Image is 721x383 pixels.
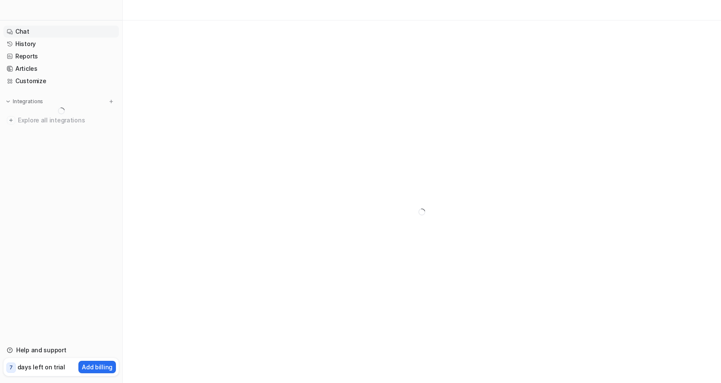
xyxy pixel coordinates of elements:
a: Customize [3,75,119,87]
span: Explore all integrations [18,113,115,127]
a: Chat [3,26,119,38]
img: menu_add.svg [108,99,114,104]
p: Integrations [13,98,43,105]
a: Reports [3,50,119,62]
img: expand menu [5,99,11,104]
button: Integrations [3,97,46,106]
a: History [3,38,119,50]
p: Add billing [82,363,112,371]
a: Articles [3,63,119,75]
a: Explore all integrations [3,114,119,126]
img: explore all integrations [7,116,15,125]
p: days left on trial [17,363,65,371]
a: Help and support [3,344,119,356]
button: Add billing [78,361,116,373]
p: 7 [9,364,13,371]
